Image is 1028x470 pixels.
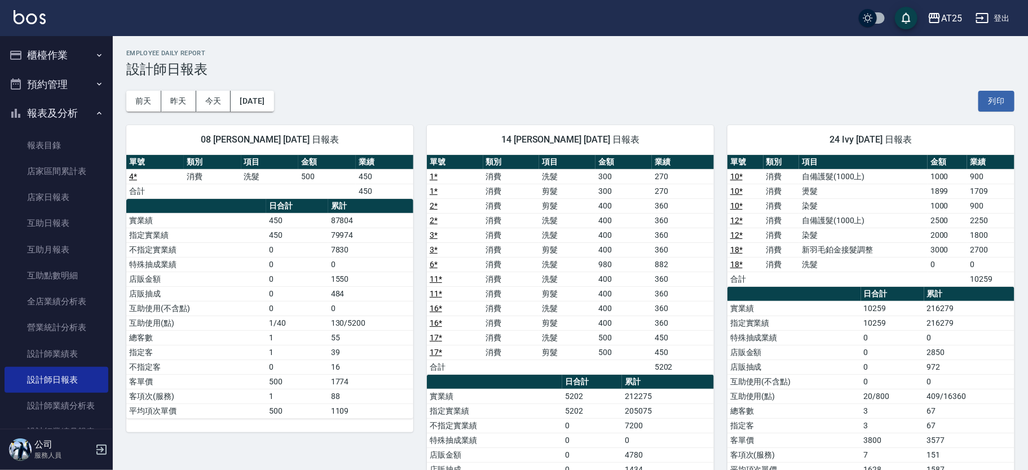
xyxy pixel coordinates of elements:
td: 450 [356,169,413,184]
th: 累計 [622,375,714,389]
td: 特殊抽成業績 [727,330,861,345]
td: 10259 [861,316,924,330]
a: 設計師日報表 [5,367,108,393]
th: 金額 [928,155,967,170]
td: 1899 [928,184,967,198]
td: 洗髮 [539,272,595,286]
td: 指定客 [727,418,861,433]
table: a dense table [126,155,413,199]
td: 互助使用(不含點) [126,301,266,316]
td: 0 [266,272,328,286]
td: 不指定實業績 [427,418,562,433]
td: 1000 [928,198,967,213]
button: save [895,7,917,29]
td: 2500 [928,213,967,228]
td: 500 [298,169,356,184]
td: 400 [595,228,652,242]
td: 450 [266,228,328,242]
td: 消費 [483,213,540,228]
a: 互助日報表 [5,210,108,236]
td: 實業績 [126,213,266,228]
td: 270 [652,184,714,198]
td: 4780 [622,447,714,462]
td: 360 [652,228,714,242]
h3: 設計師日報表 [126,61,1014,77]
td: 互助使用(點) [126,316,266,330]
button: 櫃檯作業 [5,41,108,70]
table: a dense table [427,155,714,375]
td: 消費 [483,286,540,301]
td: 店販抽成 [727,360,861,374]
td: 客項次(服務) [727,447,861,462]
td: 互助使用(點) [727,389,861,404]
td: 消費 [483,272,540,286]
td: 剪髮 [539,345,595,360]
td: 900 [967,198,1014,213]
button: [DATE] [231,91,273,112]
td: 972 [924,360,1014,374]
td: 16 [328,360,413,374]
td: 360 [652,198,714,213]
button: 前天 [126,91,161,112]
td: 1 [266,330,328,345]
td: 客單價 [727,433,861,447]
button: 預約管理 [5,70,108,99]
th: 金額 [298,155,356,170]
img: Logo [14,10,46,24]
td: 指定實業績 [427,404,562,418]
a: 互助點數明細 [5,263,108,289]
td: 0 [266,301,328,316]
span: 24 Ivy [DATE] 日報表 [741,134,1001,145]
td: 55 [328,330,413,345]
a: 設計師業績月報表 [5,419,108,445]
td: 消費 [483,242,540,257]
td: 互助使用(不含點) [727,374,861,389]
td: 500 [266,404,328,418]
td: 平均項次單價 [126,404,266,418]
td: 0 [562,447,622,462]
th: 類別 [764,155,800,170]
td: 剪髮 [539,184,595,198]
button: 登出 [971,8,1014,29]
td: 3 [861,404,924,418]
td: 不指定實業績 [126,242,266,257]
td: 216279 [924,316,1014,330]
td: 79974 [328,228,413,242]
th: 累計 [328,199,413,214]
td: 0 [562,433,622,447]
td: 500 [266,374,328,389]
td: 980 [595,257,652,272]
td: 0 [562,418,622,433]
td: 洗髮 [539,257,595,272]
td: 剪髮 [539,316,595,330]
td: 消費 [483,169,540,184]
td: 洗髮 [539,228,595,242]
td: 3000 [928,242,967,257]
td: 消費 [764,184,800,198]
td: 1/40 [266,316,328,330]
td: 消費 [764,242,800,257]
th: 類別 [483,155,540,170]
td: 360 [652,286,714,301]
p: 服務人員 [34,450,92,460]
td: 87804 [328,213,413,228]
a: 互助月報表 [5,237,108,263]
td: 染髮 [799,198,928,213]
td: 2850 [924,345,1014,360]
td: 洗髮 [539,330,595,345]
td: 1774 [328,374,413,389]
button: 今天 [196,91,231,112]
td: 3 [861,418,924,433]
td: 300 [595,169,652,184]
div: AT25 [941,11,962,25]
td: 染髮 [799,228,928,242]
td: 店販金額 [427,447,562,462]
td: 消費 [483,345,540,360]
td: 212275 [622,389,714,404]
td: 400 [595,242,652,257]
th: 業績 [967,155,1014,170]
th: 金額 [595,155,652,170]
th: 單號 [126,155,184,170]
td: 130/5200 [328,316,413,330]
td: 0 [861,360,924,374]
